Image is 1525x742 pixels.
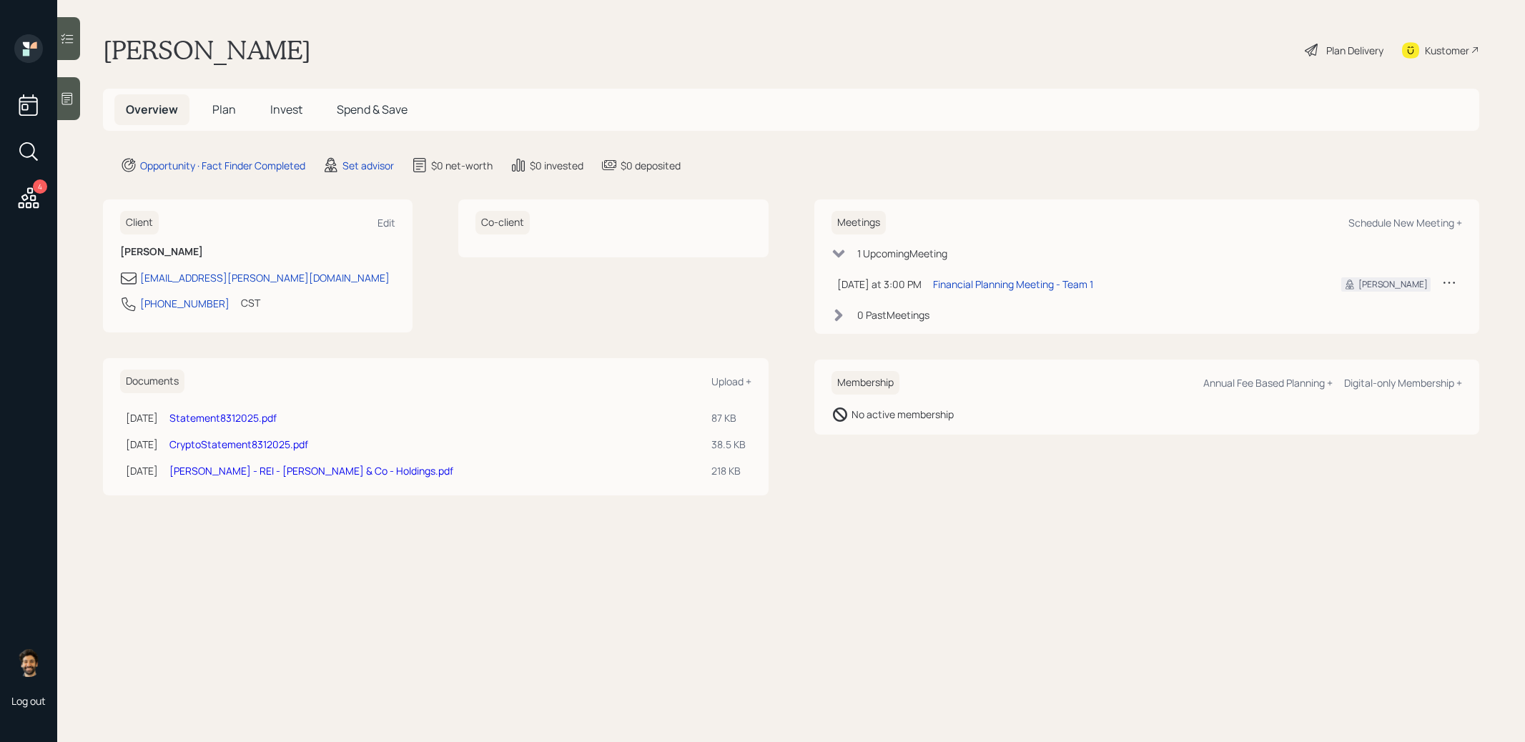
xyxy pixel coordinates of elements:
[857,246,947,261] div: 1 Upcoming Meeting
[1425,43,1469,58] div: Kustomer
[852,407,954,422] div: No active membership
[431,158,493,173] div: $0 net-worth
[1344,376,1462,390] div: Digital-only Membership +
[120,246,395,258] h6: [PERSON_NAME]
[103,34,311,66] h1: [PERSON_NAME]
[337,102,408,117] span: Spend & Save
[169,464,453,478] a: [PERSON_NAME] - REI - [PERSON_NAME] & Co - Holdings.pdf
[711,410,746,425] div: 87 KB
[120,370,184,393] h6: Documents
[342,158,394,173] div: Set advisor
[126,410,158,425] div: [DATE]
[711,375,751,388] div: Upload +
[1203,376,1333,390] div: Annual Fee Based Planning +
[1348,216,1462,229] div: Schedule New Meeting +
[1326,43,1383,58] div: Plan Delivery
[212,102,236,117] span: Plan
[711,463,746,478] div: 218 KB
[933,277,1093,292] div: Financial Planning Meeting - Team 1
[377,216,395,229] div: Edit
[126,102,178,117] span: Overview
[711,437,746,452] div: 38.5 KB
[140,270,390,285] div: [EMAIL_ADDRESS][PERSON_NAME][DOMAIN_NAME]
[831,211,886,234] h6: Meetings
[241,295,260,310] div: CST
[126,437,158,452] div: [DATE]
[857,307,929,322] div: 0 Past Meeting s
[140,296,230,311] div: [PHONE_NUMBER]
[270,102,302,117] span: Invest
[33,179,47,194] div: 4
[14,648,43,677] img: eric-schwartz-headshot.png
[1358,278,1428,291] div: [PERSON_NAME]
[621,158,681,173] div: $0 deposited
[120,211,159,234] h6: Client
[169,411,277,425] a: Statement8312025.pdf
[837,277,922,292] div: [DATE] at 3:00 PM
[530,158,583,173] div: $0 invested
[140,158,305,173] div: Opportunity · Fact Finder Completed
[831,371,899,395] h6: Membership
[126,463,158,478] div: [DATE]
[169,437,308,451] a: CryptoStatement8312025.pdf
[11,694,46,708] div: Log out
[475,211,530,234] h6: Co-client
